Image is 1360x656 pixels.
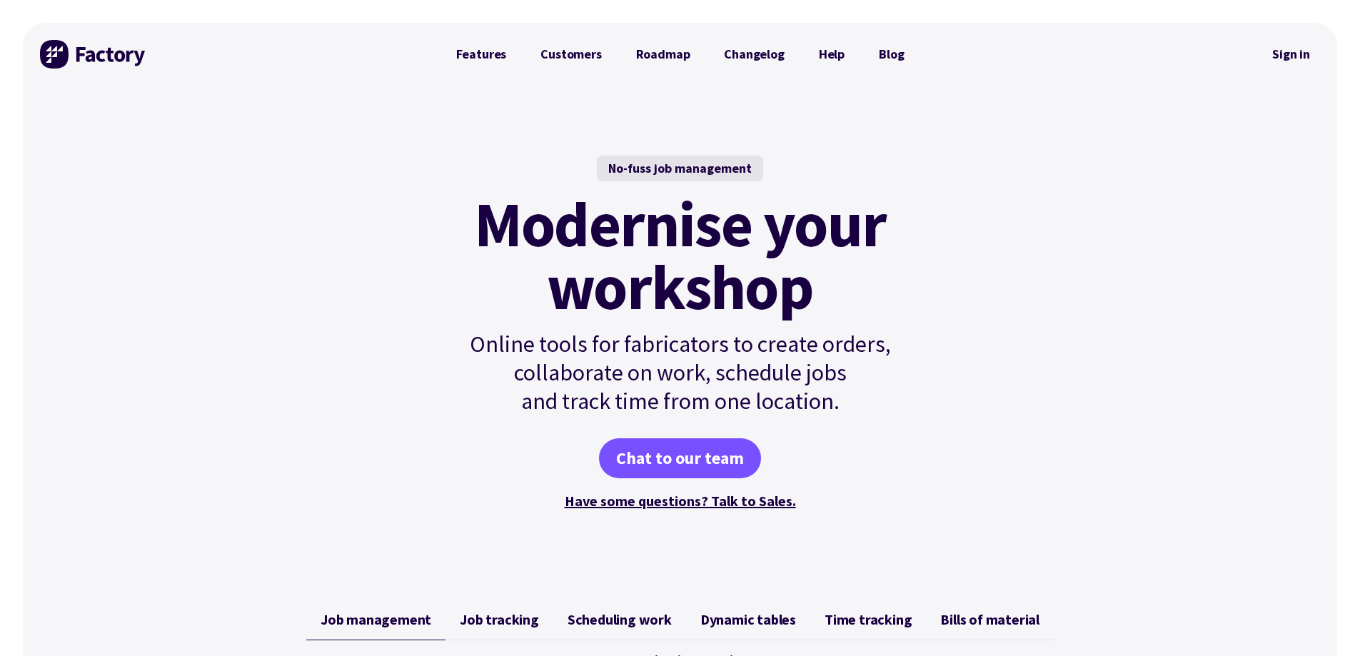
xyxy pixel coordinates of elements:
a: Changelog [707,40,801,69]
mark: Modernise your workshop [474,193,886,318]
a: Sign in [1262,38,1320,71]
a: Blog [862,40,921,69]
span: Bills of material [940,611,1039,628]
span: Scheduling work [568,611,672,628]
a: Have some questions? Talk to Sales. [565,492,796,510]
a: Customers [523,40,618,69]
img: Factory [40,40,147,69]
a: Help [802,40,862,69]
a: Chat to our team [599,438,761,478]
span: Dynamic tables [700,611,796,628]
p: Online tools for fabricators to create orders, collaborate on work, schedule jobs and track time ... [439,330,922,415]
nav: Secondary Navigation [1262,38,1320,71]
span: Job tracking [460,611,539,628]
span: Job management [321,611,431,628]
a: Features [439,40,524,69]
span: Time tracking [825,611,912,628]
div: No-fuss job management [597,156,763,181]
a: Roadmap [619,40,707,69]
nav: Primary Navigation [439,40,922,69]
